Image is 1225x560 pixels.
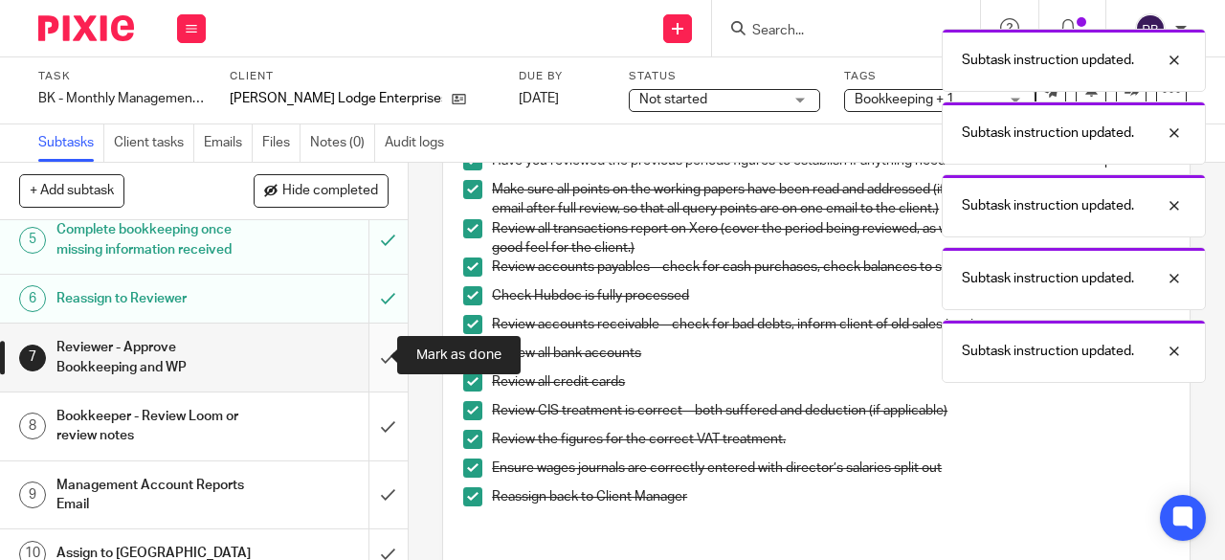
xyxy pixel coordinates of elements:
p: [PERSON_NAME] Lodge Enterprises Ltd [230,89,442,108]
div: 9 [19,482,46,508]
p: Subtask instruction updated. [962,269,1134,288]
div: 5 [19,227,46,254]
p: Make sure all points on the working papers have been read and addressed (if not addressed, send q... [492,180,1169,219]
label: Client [230,69,495,84]
p: Review CIS treatment is correct – both suffered and deduction (if applicable) [492,401,1169,420]
p: Subtask instruction updated. [962,196,1134,215]
a: Audit logs [385,124,454,162]
p: Ensure wages journals are correctly entered with director’s salaries split out [492,459,1169,478]
a: Notes (0) [310,124,375,162]
h1: Complete bookkeeping once missing information received [56,215,252,264]
a: Files [262,124,301,162]
a: Subtasks [38,124,104,162]
p: Check Hubdoc is fully processed [492,286,1169,305]
label: Task [38,69,206,84]
p: Review all credit cards [492,372,1169,392]
button: Hide completed [254,174,389,207]
div: 6 [19,285,46,312]
h1: Management Account Reports Email [56,471,252,520]
p: Subtask instruction updated. [962,123,1134,143]
h1: Bookkeeper - Review Loom or review notes [56,402,252,451]
h1: Reassign to Reviewer [56,284,252,313]
img: svg%3E [1135,13,1166,44]
p: Review the figures for the correct VAT treatment. [492,430,1169,449]
p: Reassign back to Client Manager [492,487,1169,506]
p: Review accounts payables – check for cash purchases, check balances to supplier statements [492,258,1169,277]
p: Review all transactions report on Xero (cover the period being reviewed, as well as the preceding... [492,219,1169,258]
span: Hide completed [282,184,378,199]
p: Review accounts receivable – check for bad debts, inform client of old sales invoices [492,315,1169,334]
label: Due by [519,69,605,84]
p: Subtask instruction updated. [962,342,1134,361]
button: + Add subtask [19,174,124,207]
div: BK - Monthly Management Accounts [38,89,206,108]
p: Subtask instruction updated. [962,51,1134,70]
h1: Reviewer - Approve Bookkeeping and WP [56,333,252,382]
p: Review all bank accounts [492,344,1169,363]
div: 7 [19,345,46,371]
a: Client tasks [114,124,194,162]
span: [DATE] [519,92,559,105]
div: 8 [19,413,46,439]
a: Emails [204,124,253,162]
img: Pixie [38,15,134,41]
